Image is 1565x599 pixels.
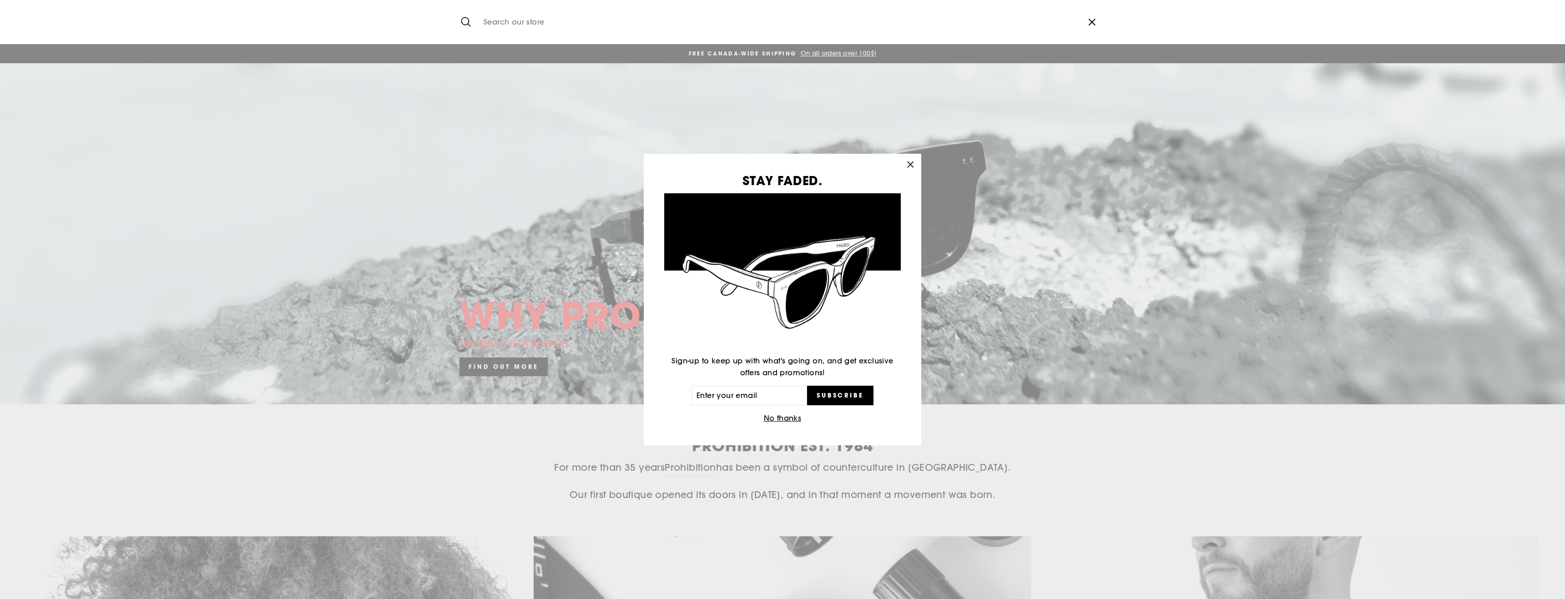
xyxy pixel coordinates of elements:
input: Enter your email [692,386,807,406]
button: No thanks [761,412,804,425]
input: Search our store [479,7,1078,37]
button: Subscribe [807,386,873,406]
p: Sign-up to keep up with what's going on, and get exclusive offers and promotions! [664,355,901,378]
h3: STAY FADED. [664,174,901,186]
span: Subscribe [817,391,864,399]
